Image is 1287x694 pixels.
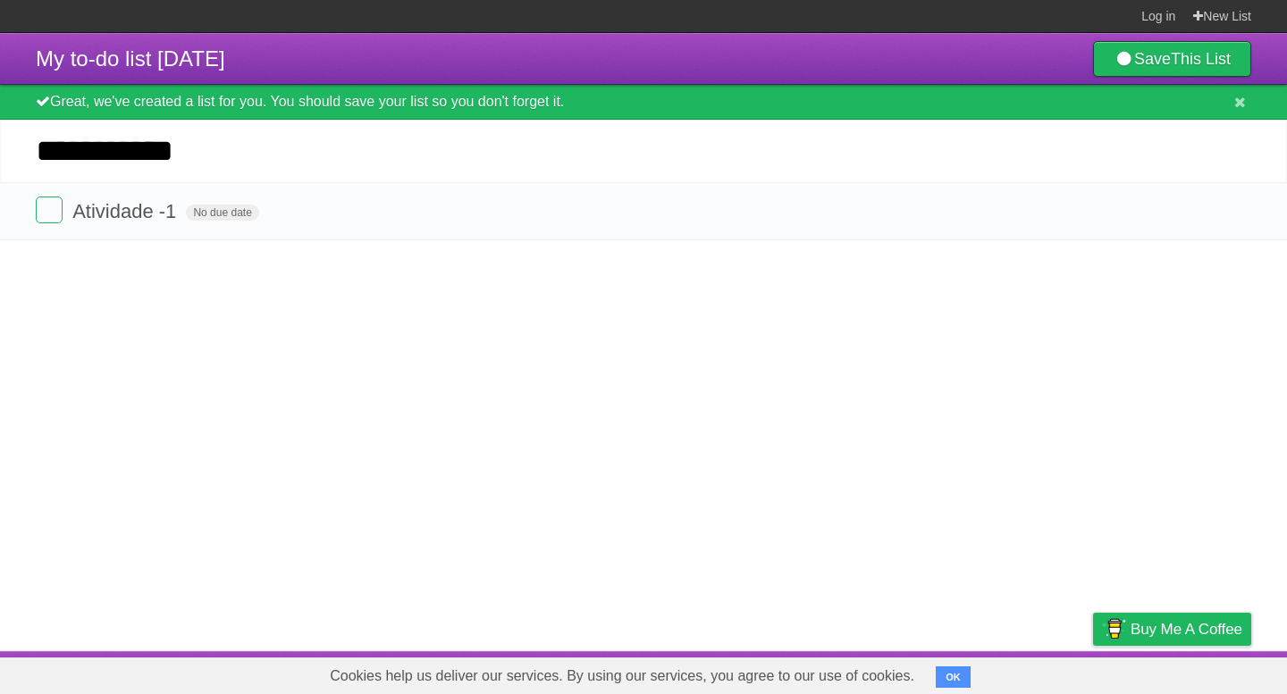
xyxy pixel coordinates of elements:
a: Terms [1009,656,1048,690]
span: No due date [186,205,258,221]
label: Done [36,196,63,223]
span: Buy me a coffee [1131,614,1242,645]
span: My to-do list [DATE] [36,46,225,71]
a: Privacy [1070,656,1116,690]
img: Buy me a coffee [1102,614,1126,644]
b: This List [1171,50,1231,68]
span: Atividade -1 [72,200,181,222]
a: Buy me a coffee [1093,613,1251,646]
a: Suggest a feature [1139,656,1251,690]
span: Cookies help us deliver our services. By using our services, you agree to our use of cookies. [312,658,932,694]
a: Developers [914,656,987,690]
a: SaveThis List [1093,41,1251,77]
a: About [855,656,893,690]
button: OK [936,666,971,688]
